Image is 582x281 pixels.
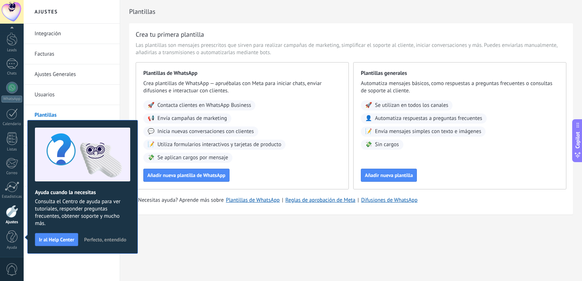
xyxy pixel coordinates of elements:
[35,233,78,246] button: Ir al Help Center
[158,141,282,148] span: Utiliza formularios interactivos y tarjetas de producto
[24,64,120,85] li: Ajustes Generales
[24,85,120,105] li: Usuarios
[365,102,372,109] span: 🚀
[35,189,130,196] h2: Ayuda cuando la necesitas
[136,30,204,39] h3: Crea tu primera plantilla
[361,80,559,95] span: Automatiza mensajes básicos, como respuestas a preguntas frecuentes o consultas de soporte al cli...
[1,245,23,250] div: Ayuda
[574,132,581,148] span: Copilot
[375,102,449,109] span: Se utilizan en todos los canales
[1,122,23,127] div: Calendario
[361,197,418,204] a: Difusiones de WhatsApp
[129,4,573,19] h2: Plantillas
[136,197,566,204] div: | |
[1,147,23,152] div: Listas
[365,128,372,135] span: 📝
[375,141,399,148] span: Sin cargos
[148,141,155,148] span: 📝
[158,115,227,122] span: Envía campañas de marketing
[148,115,155,122] span: 📢
[1,220,23,225] div: Ajustes
[24,105,120,125] li: Plantillas
[35,44,112,64] a: Facturas
[147,173,226,178] span: Añadir nueva plantilla de WhatsApp
[361,169,417,182] button: Añadir nueva plantilla
[365,173,413,178] span: Añadir nueva plantilla
[158,128,254,135] span: Inicia nuevas conversaciones con clientes
[1,194,23,199] div: Estadísticas
[24,24,120,44] li: Integración
[143,80,341,95] span: Crea plantillas de WhatsApp — apruébalas con Meta para iniciar chats, enviar difusiones e interac...
[365,141,372,148] span: 💸
[143,169,230,182] button: Añadir nueva plantilla de WhatsApp
[361,70,559,77] span: Plantillas generales
[35,24,112,44] a: Integración
[1,96,22,103] div: WhatsApp
[1,171,23,176] div: Correo
[365,115,372,122] span: 👤
[148,128,155,135] span: 💬
[136,197,224,204] span: ¿Necesitas ayuda? Aprende más sobre
[1,71,23,76] div: Chats
[81,234,129,245] button: Perfecto, entendido
[143,70,341,77] span: Plantillas de WhatsApp
[39,237,74,242] span: Ir al Help Center
[35,105,112,125] a: Plantillas
[286,197,356,204] a: Reglas de aprobación de Meta
[158,102,251,109] span: Contacta clientes en WhatsApp Business
[158,154,228,161] span: Se aplican cargos por mensaje
[84,237,126,242] span: Perfecto, entendido
[148,154,155,161] span: 💸
[375,115,482,122] span: Automatiza respuestas a preguntas frecuentes
[375,128,481,135] span: Envía mensajes simples con texto e imágenes
[226,197,280,204] a: Plantillas de WhatsApp
[148,102,155,109] span: 🚀
[136,42,566,56] span: Las plantillas son mensajes preescritos que sirven para realizar campañas de marketing, simplific...
[35,198,130,227] span: Consulta el Centro de ayuda para ver tutoriales, responder preguntas frecuentes, obtener soporte ...
[1,48,23,53] div: Leads
[35,85,112,105] a: Usuarios
[35,64,112,85] a: Ajustes Generales
[24,44,120,64] li: Facturas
